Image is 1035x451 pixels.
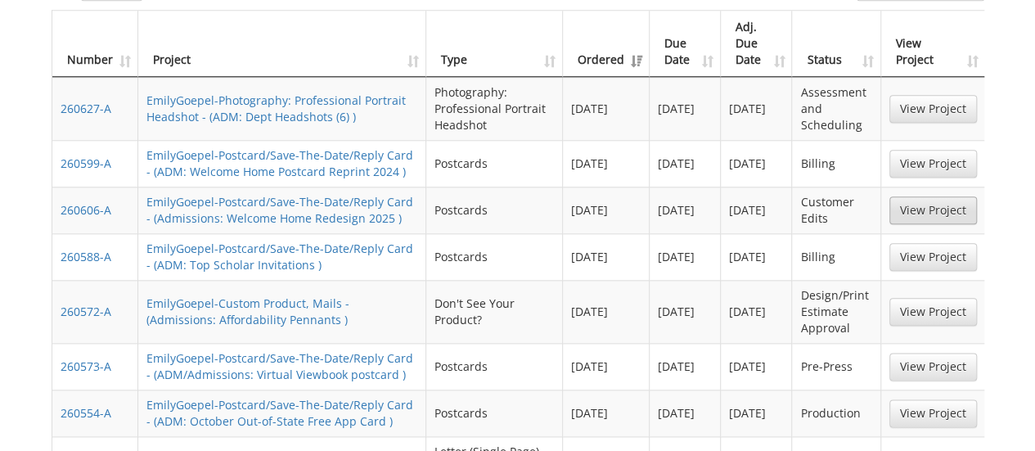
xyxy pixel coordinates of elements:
td: Billing [792,140,880,187]
a: View Project [889,196,977,224]
td: [DATE] [650,390,721,436]
td: Billing [792,233,880,280]
td: [DATE] [721,343,792,390]
td: Production [792,390,880,436]
td: [DATE] [650,77,721,140]
a: EmilyGoepel-Postcard/Save-The-Date/Reply Card - (ADM: Top Scholar Invitations ) [146,241,413,273]
td: Postcards [426,343,563,390]
a: EmilyGoepel-Postcard/Save-The-Date/Reply Card - (ADM/Admissions: Virtual Viewbook postcard ) [146,350,413,382]
td: Assessment and Scheduling [792,77,880,140]
td: [DATE] [721,390,792,436]
td: Postcards [426,187,563,233]
a: View Project [889,243,977,271]
td: Customer Edits [792,187,880,233]
td: [DATE] [721,233,792,280]
a: View Project [889,95,977,123]
a: View Project [889,150,977,178]
td: [DATE] [721,140,792,187]
td: [DATE] [563,140,650,187]
td: [DATE] [721,187,792,233]
td: Don't See Your Product? [426,280,563,343]
th: Type: activate to sort column ascending [426,11,563,77]
a: 260627-A [61,101,111,116]
th: Due Date: activate to sort column ascending [650,11,721,77]
a: 260599-A [61,156,111,171]
a: EmilyGoepel-Custom Product, Mails - (Admissions: Affordability Pennants ) [146,295,349,327]
a: EmilyGoepel-Postcard/Save-The-Date/Reply Card - (Admissions: Welcome Home Redesign 2025 ) [146,194,413,226]
td: Postcards [426,233,563,280]
a: View Project [889,298,977,326]
td: [DATE] [650,187,721,233]
td: Postcards [426,140,563,187]
td: [DATE] [650,233,721,280]
a: 260572-A [61,304,111,319]
th: Ordered: activate to sort column ascending [563,11,650,77]
td: [DATE] [650,140,721,187]
td: [DATE] [563,343,650,390]
td: [DATE] [721,77,792,140]
th: Project: activate to sort column ascending [138,11,427,77]
td: [DATE] [563,390,650,436]
a: EmilyGoepel-Postcard/Save-The-Date/Reply Card - (ADM: Welcome Home Postcard Reprint 2024 ) [146,147,413,179]
a: EmilyGoepel-Postcard/Save-The-Date/Reply Card - (ADM: October Out-of-State Free App Card ) [146,397,413,429]
a: EmilyGoepel-Photography: Professional Portrait Headshot - (ADM: Dept Headshots (6) ) [146,92,406,124]
th: View Project: activate to sort column ascending [881,11,985,77]
td: Postcards [426,390,563,436]
td: [DATE] [721,280,792,343]
td: [DATE] [563,280,650,343]
th: Number: activate to sort column ascending [52,11,138,77]
td: [DATE] [563,187,650,233]
td: [DATE] [563,77,650,140]
a: 260606-A [61,202,111,218]
a: View Project [889,353,977,381]
td: Photography: Professional Portrait Headshot [426,77,563,140]
th: Adj. Due Date: activate to sort column ascending [721,11,792,77]
a: View Project [889,399,977,427]
td: [DATE] [650,280,721,343]
th: Status: activate to sort column ascending [792,11,880,77]
td: [DATE] [650,343,721,390]
td: Pre-Press [792,343,880,390]
td: [DATE] [563,233,650,280]
td: Design/Print Estimate Approval [792,280,880,343]
a: 260554-A [61,405,111,421]
a: 260588-A [61,249,111,264]
a: 260573-A [61,359,111,374]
